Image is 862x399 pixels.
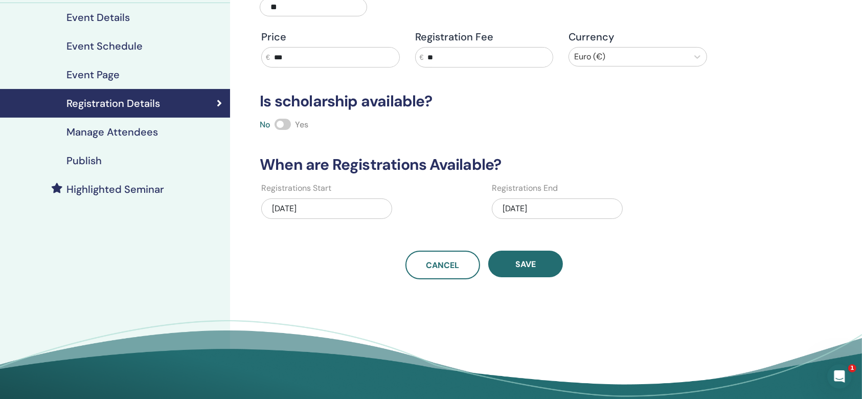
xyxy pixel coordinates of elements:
[254,156,715,174] h3: When are Registrations Available?
[66,154,102,167] h4: Publish
[295,119,308,130] span: Yes
[420,52,424,63] span: €
[254,92,715,110] h3: Is scholarship available?
[66,69,120,81] h4: Event Page
[266,52,270,63] span: €
[426,260,459,271] span: Cancel
[66,40,143,52] h4: Event Schedule
[827,364,852,389] iframe: Intercom live chat
[515,259,536,270] span: Save
[415,31,554,43] h4: Registration Fee
[569,31,707,43] h4: Currency
[66,183,164,195] h4: Highlighted Seminar
[261,31,400,43] h4: Price
[492,182,558,194] label: Registrations End
[66,126,158,138] h4: Manage Attendees
[66,97,160,109] h4: Registration Details
[488,251,563,277] button: Save
[260,119,270,130] span: No
[261,182,331,194] label: Registrations Start
[66,11,130,24] h4: Event Details
[492,198,623,219] div: [DATE]
[848,364,856,372] span: 1
[261,198,392,219] div: [DATE]
[405,251,480,279] a: Cancel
